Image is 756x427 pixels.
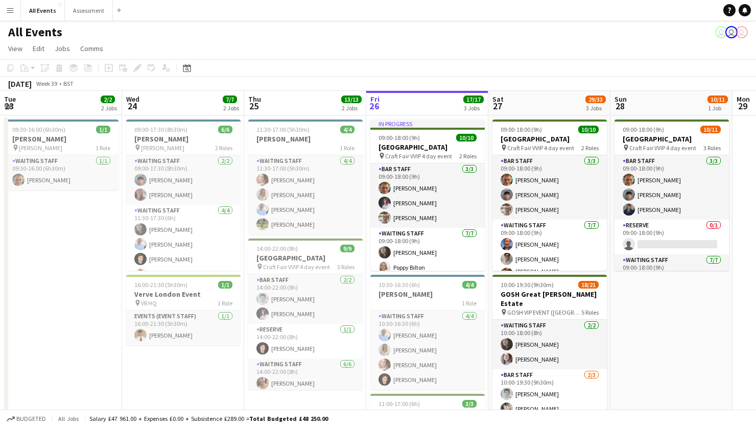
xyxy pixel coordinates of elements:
app-card-role: Bar Staff2/214:00-22:00 (8h)[PERSON_NAME][PERSON_NAME] [248,274,363,324]
span: Craft Fair VVIP 4 day event [507,144,574,152]
app-job-card: 16:00-21:30 (5h30m)1/1Verve London Event VR HQ1 RoleEvents (Event Staff)1/116:00-21:30 (5h30m)[PE... [126,275,241,345]
div: 09:00-18:00 (9h)10/11[GEOGRAPHIC_DATA] Craft Fair VVIP 4 day event3 RolesBar Staff3/309:00-18:00 ... [615,120,729,271]
span: Wed [126,94,139,104]
span: 09:00-18:00 (9h) [623,126,664,133]
h3: [GEOGRAPHIC_DATA] [615,134,729,144]
span: 2 Roles [215,144,232,152]
div: BST [63,80,74,87]
app-job-card: 09:00-18:00 (9h)10/10[GEOGRAPHIC_DATA] Craft Fair VVIP 4 day event2 RolesBar Staff3/309:00-18:00 ... [492,120,607,271]
div: 11:30-17:00 (5h30m)4/4[PERSON_NAME]1 RoleWaiting Staff4/411:30-17:00 (5h30m)[PERSON_NAME][PERSON_... [248,120,363,234]
h3: GOSH Great [PERSON_NAME] Estate [492,290,607,308]
app-card-role: Waiting Staff2/209:00-17:30 (8h30m)[PERSON_NAME][PERSON_NAME] [126,155,241,205]
span: Week 39 [34,80,59,87]
span: 18/21 [578,281,599,289]
app-card-role: Waiting Staff1/109:30-16:00 (6h30m)[PERSON_NAME] [4,155,119,190]
span: 16:00-21:30 (5h30m) [134,281,187,289]
span: 1 Role [96,144,110,152]
span: 3 Roles [703,144,721,152]
span: 2 Roles [581,144,599,152]
span: 6/6 [218,126,232,133]
app-card-role: Waiting Staff4/411:30-17:00 (5h30m)[PERSON_NAME][PERSON_NAME][PERSON_NAME][PERSON_NAME] [248,155,363,234]
h3: [PERSON_NAME] [370,290,485,299]
span: Tue [4,94,16,104]
span: 28 [613,100,627,112]
a: Comms [76,42,107,55]
span: Thu [248,94,261,104]
span: 10/10 [578,126,599,133]
app-card-role: Reserve1/114:00-22:00 (8h)[PERSON_NAME] [248,324,363,359]
div: 3 Jobs [586,104,605,112]
span: VR HQ [141,299,157,307]
span: 26 [369,100,380,112]
span: 09:30-16:00 (6h30m) [12,126,65,133]
app-job-card: 09:00-17:30 (8h30m)6/6[PERSON_NAME] [PERSON_NAME]2 RolesWaiting Staff2/209:00-17:30 (8h30m)[PERSO... [126,120,241,271]
span: Sat [492,94,504,104]
span: [PERSON_NAME] [19,144,62,152]
span: 2/2 [101,96,115,103]
app-user-avatar: Nathan Wong [715,26,727,38]
span: 9/9 [340,245,355,252]
span: 25 [247,100,261,112]
app-job-card: 10:00-19:30 (9h30m)18/21GOSH Great [PERSON_NAME] Estate GOSH VIP EVENT ([GEOGRAPHIC_DATA][PERSON_... [492,275,607,426]
div: 2 Jobs [342,104,361,112]
span: 09:00-17:30 (8h30m) [134,126,187,133]
span: 3/3 [462,400,477,408]
span: 11:00-17:00 (6h) [379,400,420,408]
app-job-card: 09:30-16:00 (6h30m)1/1[PERSON_NAME] [PERSON_NAME]1 RoleWaiting Staff1/109:30-16:00 (6h30m)[PERSON... [4,120,119,190]
span: Budgeted [16,415,46,422]
span: 1/1 [96,126,110,133]
span: Sun [615,94,627,104]
app-card-role: Bar Staff3/309:00-18:00 (9h)[PERSON_NAME][PERSON_NAME][PERSON_NAME] [370,163,485,228]
span: 10/11 [700,126,721,133]
span: 1 Role [218,299,232,307]
app-card-role: Waiting Staff7/709:00-18:00 (9h)[PERSON_NAME]Poppy Bilton [370,228,485,351]
app-card-role: Waiting Staff4/410:30-16:30 (6h)[PERSON_NAME][PERSON_NAME][PERSON_NAME][PERSON_NAME] [370,311,485,390]
span: Craft Fair VVIP 4 day event [385,152,452,160]
app-card-role: Waiting Staff2/210:00-18:00 (8h)[PERSON_NAME][PERSON_NAME] [492,320,607,369]
span: 14:00-22:00 (8h) [256,245,298,252]
h3: [PERSON_NAME] [248,134,363,144]
app-card-role: Bar Staff3/309:00-18:00 (9h)[PERSON_NAME][PERSON_NAME][PERSON_NAME] [615,155,729,220]
div: [DATE] [8,79,32,89]
h1: All Events [8,25,62,40]
span: Edit [33,44,44,53]
div: 1 Job [708,104,727,112]
app-job-card: 10:30-16:30 (6h)4/4[PERSON_NAME]1 RoleWaiting Staff4/410:30-16:30 (6h)[PERSON_NAME][PERSON_NAME][... [370,275,485,390]
span: 10/10 [456,134,477,141]
span: 3 Roles [337,263,355,271]
button: Budgeted [5,413,48,424]
span: Craft Fair VVIP 4 day event [629,144,696,152]
span: 09:00-18:00 (9h) [379,134,420,141]
span: 4/4 [340,126,355,133]
span: 29/33 [585,96,606,103]
h3: GOSH - [GEOGRAPHIC_DATA][PERSON_NAME] [370,409,485,427]
app-user-avatar: Nathan Wong [725,26,738,38]
button: Assessment [65,1,113,20]
span: 2 Roles [459,152,477,160]
span: 29 [735,100,750,112]
div: In progress [370,120,485,128]
div: 2 Jobs [223,104,239,112]
span: 4/4 [462,281,477,289]
span: Craft Fair VVIP 4 day event [263,263,330,271]
a: Edit [29,42,49,55]
app-card-role: Bar Staff3/309:00-18:00 (9h)[PERSON_NAME][PERSON_NAME][PERSON_NAME] [492,155,607,220]
div: 2 Jobs [101,104,117,112]
div: 3 Jobs [464,104,483,112]
span: All jobs [56,415,81,422]
a: Jobs [51,42,74,55]
span: [PERSON_NAME] [141,144,184,152]
span: GOSH VIP EVENT ([GEOGRAPHIC_DATA][PERSON_NAME]) [507,309,581,316]
span: 13/13 [341,96,362,103]
span: 27 [491,100,504,112]
span: Total Budgeted £48 250.00 [249,415,328,422]
span: 09:00-18:00 (9h) [501,126,542,133]
span: 1 Role [462,299,477,307]
app-user-avatar: Nathan Wong [736,26,748,38]
app-job-card: 14:00-22:00 (8h)9/9[GEOGRAPHIC_DATA] Craft Fair VVIP 4 day event3 RolesBar Staff2/214:00-22:00 (8... [248,239,363,390]
span: 1 Role [340,144,355,152]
